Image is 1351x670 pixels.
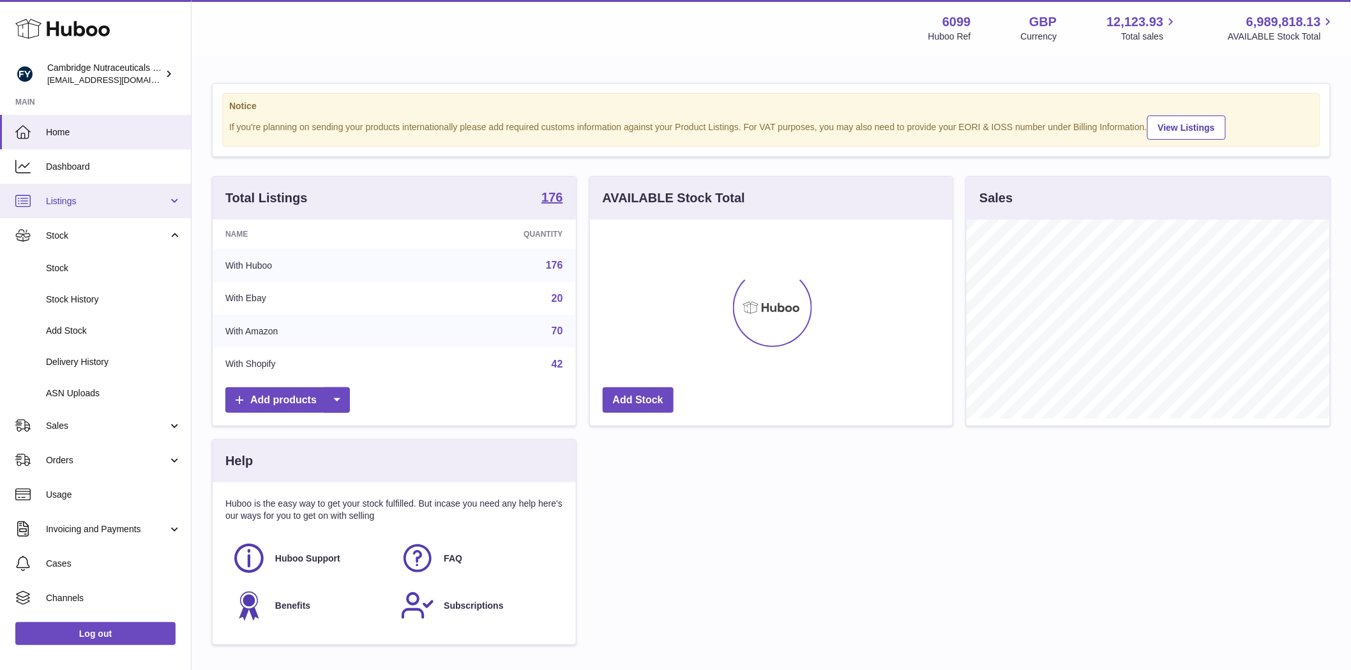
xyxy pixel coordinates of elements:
[928,31,971,43] div: Huboo Ref
[275,553,340,565] span: Huboo Support
[46,126,181,138] span: Home
[15,622,176,645] a: Log out
[213,348,411,381] td: With Shopify
[213,282,411,315] td: With Ebay
[46,558,181,570] span: Cases
[444,600,503,612] span: Subscriptions
[541,191,562,206] a: 176
[275,600,310,612] span: Benefits
[46,387,181,399] span: ASN Uploads
[46,294,181,306] span: Stock History
[229,114,1313,140] div: If you're planning on sending your products internationally please add required customs informati...
[46,356,181,368] span: Delivery History
[229,100,1313,112] strong: Notice
[942,13,971,31] strong: 6099
[552,359,563,369] a: 42
[225,498,563,522] p: Huboo is the easy way to get your stock fulfilled. But incase you need any help here's our ways f...
[232,541,388,576] a: Huboo Support
[47,75,188,85] span: [EMAIL_ADDRESS][DOMAIN_NAME]
[1106,13,1163,31] span: 12,123.93
[552,325,563,336] a: 70
[1029,13,1057,31] strong: GBP
[225,387,350,413] a: Add products
[46,161,181,173] span: Dashboard
[46,489,181,501] span: Usage
[444,553,462,565] span: FAQ
[603,387,674,413] a: Add Stock
[603,190,745,207] h3: AVAILABLE Stock Total
[1147,115,1226,140] a: View Listings
[15,64,34,84] img: internalAdmin-6099@internal.huboo.com
[400,588,556,623] a: Subscriptions
[46,420,168,432] span: Sales
[213,249,411,282] td: With Huboo
[225,452,253,470] h3: Help
[1021,31,1057,43] div: Currency
[47,62,162,86] div: Cambridge Nutraceuticals Ltd
[979,190,1013,207] h3: Sales
[46,523,168,535] span: Invoicing and Payments
[546,260,563,271] a: 176
[225,190,308,207] h3: Total Listings
[411,220,575,249] th: Quantity
[541,191,562,204] strong: 176
[46,230,168,242] span: Stock
[1228,13,1336,43] a: 6,989,818.13 AVAILABLE Stock Total
[46,262,181,274] span: Stock
[213,315,411,348] td: With Amazon
[46,454,168,466] span: Orders
[1228,31,1336,43] span: AVAILABLE Stock Total
[1121,31,1178,43] span: Total sales
[1246,13,1321,31] span: 6,989,818.13
[1106,13,1178,43] a: 12,123.93 Total sales
[46,325,181,337] span: Add Stock
[400,541,556,576] a: FAQ
[46,592,181,604] span: Channels
[213,220,411,249] th: Name
[232,588,388,623] a: Benefits
[552,293,563,304] a: 20
[46,195,168,207] span: Listings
